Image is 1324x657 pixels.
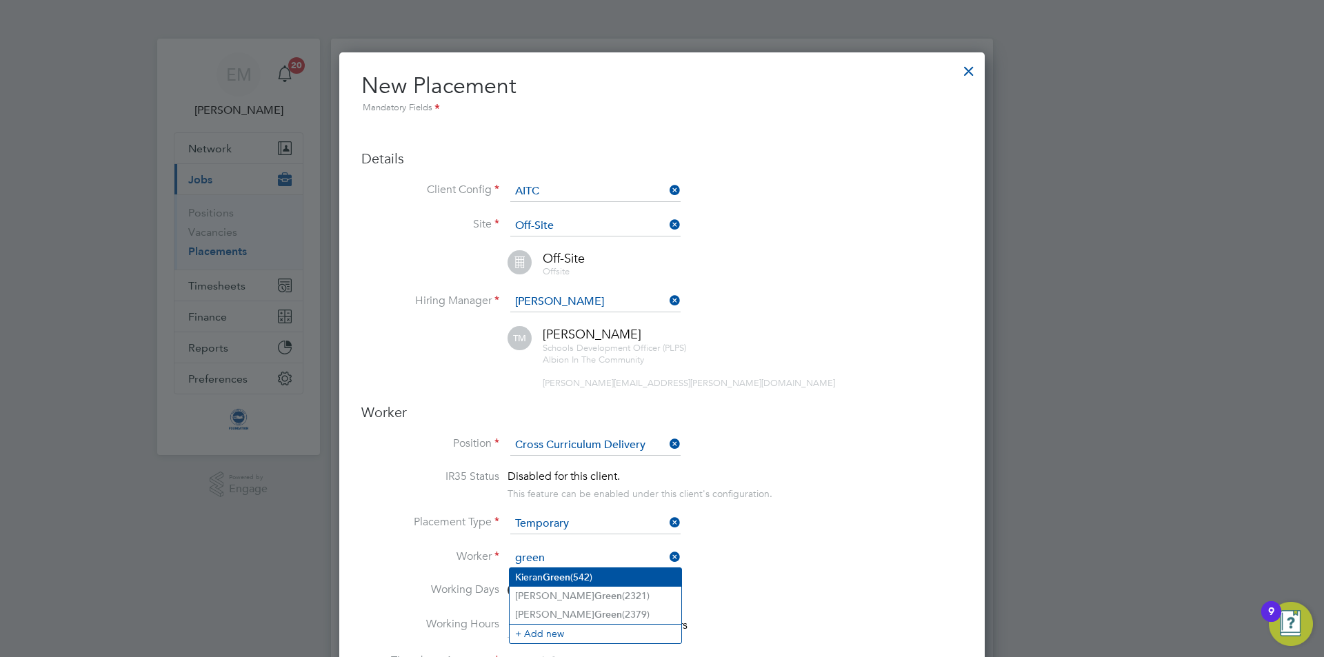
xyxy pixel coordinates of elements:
[508,484,772,500] div: This feature can be enabled under this client's configuration.
[361,101,963,116] div: Mandatory Fields
[508,469,620,483] span: Disabled for this client.
[510,216,681,236] input: Search for...
[361,72,963,116] h2: New Placement
[361,617,499,631] label: Working Hours
[361,294,499,308] label: Hiring Manager
[361,436,499,451] label: Position
[361,403,963,421] h3: Worker
[510,587,681,605] li: [PERSON_NAME] (2321)
[510,624,681,643] li: + Add new
[1269,602,1313,646] button: Open Resource Center, 9 new notifications
[361,515,499,529] label: Placement Type
[361,150,963,168] h3: Details
[508,614,561,638] input: 08:00
[361,183,499,197] label: Client Config
[594,590,622,602] b: Green
[543,265,570,277] span: Offsite
[361,469,499,484] label: IR35 Status
[543,250,585,266] span: Off-Site
[543,377,835,389] span: [PERSON_NAME][EMAIL_ADDRESS][PERSON_NAME][DOMAIN_NAME]
[361,217,499,232] label: Site
[1268,611,1274,629] div: 9
[508,326,532,350] span: TM
[361,549,499,564] label: Worker
[510,435,681,456] input: Search for...
[361,583,499,597] label: Working Days
[508,583,523,598] span: M
[510,292,681,312] input: Search for...
[510,605,681,624] li: [PERSON_NAME] (2379)
[543,326,641,342] span: [PERSON_NAME]
[543,354,644,365] span: Albion In The Community
[510,181,681,202] input: Search for...
[594,609,622,620] b: Green
[510,548,681,569] input: Search for...
[510,568,681,587] li: Kieran (542)
[543,572,570,583] b: Green
[510,514,681,534] input: Select one
[543,342,686,354] span: Schools Development Officer (PLPS)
